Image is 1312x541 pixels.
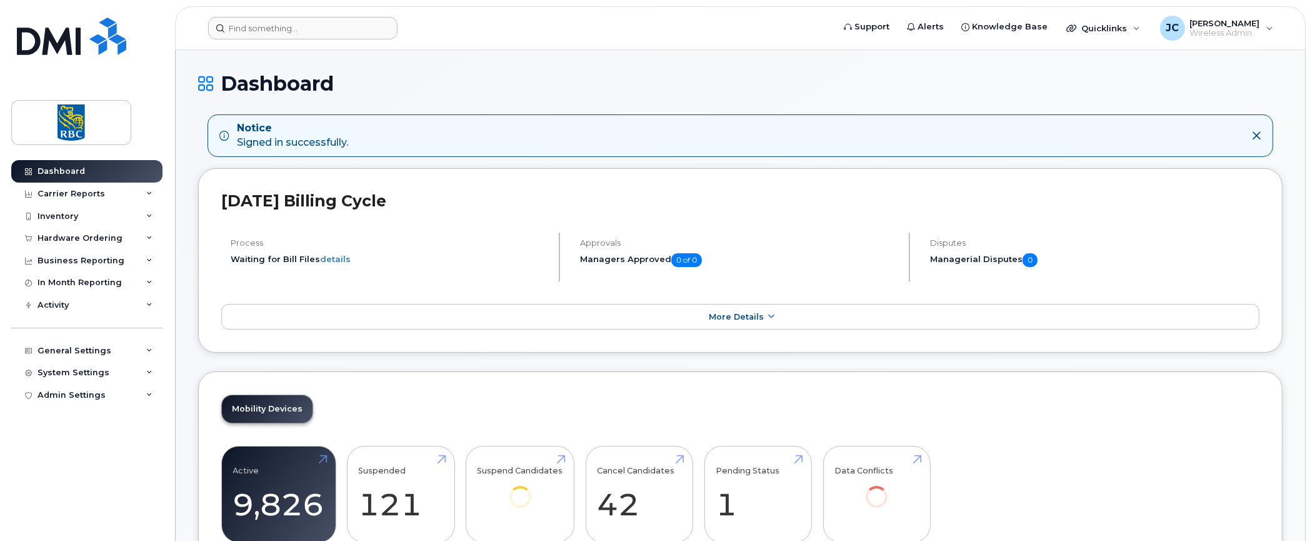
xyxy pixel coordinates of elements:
li: Waiting for Bill Files [231,253,548,265]
a: Data Conflicts [834,453,919,525]
h5: Managers Approved [580,253,898,267]
h4: Process [231,238,548,248]
div: Signed in successfully. [237,121,348,150]
strong: Notice [237,121,348,136]
a: Active 9,826 [233,453,324,536]
h1: Dashboard [198,73,1283,94]
a: Cancel Candidates 42 [597,453,681,536]
a: details [320,254,351,264]
a: Suspended 121 [359,453,443,536]
h5: Managerial Disputes [930,253,1259,267]
h4: Approvals [580,238,898,248]
h4: Disputes [930,238,1259,248]
span: 0 of 0 [671,253,702,267]
a: Pending Status 1 [716,453,800,536]
a: Suspend Candidates [478,453,563,525]
h2: [DATE] Billing Cycle [221,191,1259,210]
span: 0 [1023,253,1038,267]
span: More Details [709,312,764,321]
a: Mobility Devices [222,395,313,423]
